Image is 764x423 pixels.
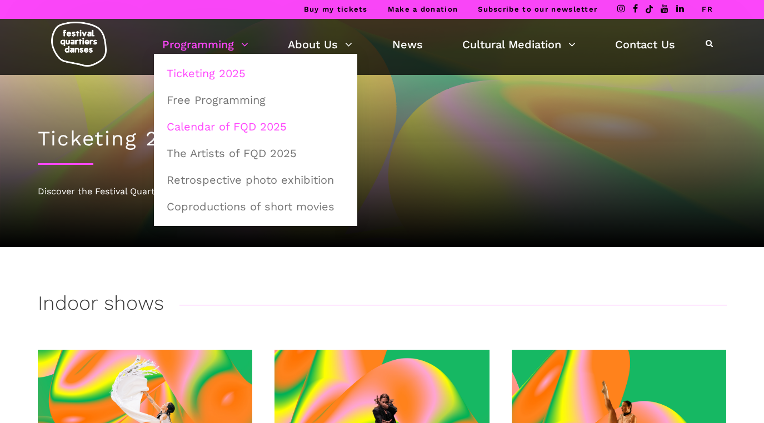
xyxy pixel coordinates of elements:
a: Make a donation [388,5,458,13]
a: Cultural Mediation [462,35,576,54]
div: Discover the Festival Quartiers Danses 2025 program ! [38,184,727,199]
a: Free Programming [160,87,351,113]
h1: Ticketing 2025 [38,127,727,151]
img: logo-fqd-med [51,22,107,67]
a: The Artists of FQD 2025 [160,140,351,166]
a: Calendar of FQD 2025 [160,114,351,139]
a: Ticketing 2025 [160,61,351,86]
a: Retrospective photo exhibition [160,167,351,193]
a: Subscribe to our newsletter [478,5,597,13]
a: News [392,35,423,54]
h3: Indoor shows [38,291,164,319]
a: Contact Us [615,35,675,54]
a: About Us [288,35,352,54]
a: FR [702,5,713,13]
a: Buy my tickets [304,5,368,13]
a: Coproductions of short movies [160,194,351,219]
a: Programming [162,35,248,54]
